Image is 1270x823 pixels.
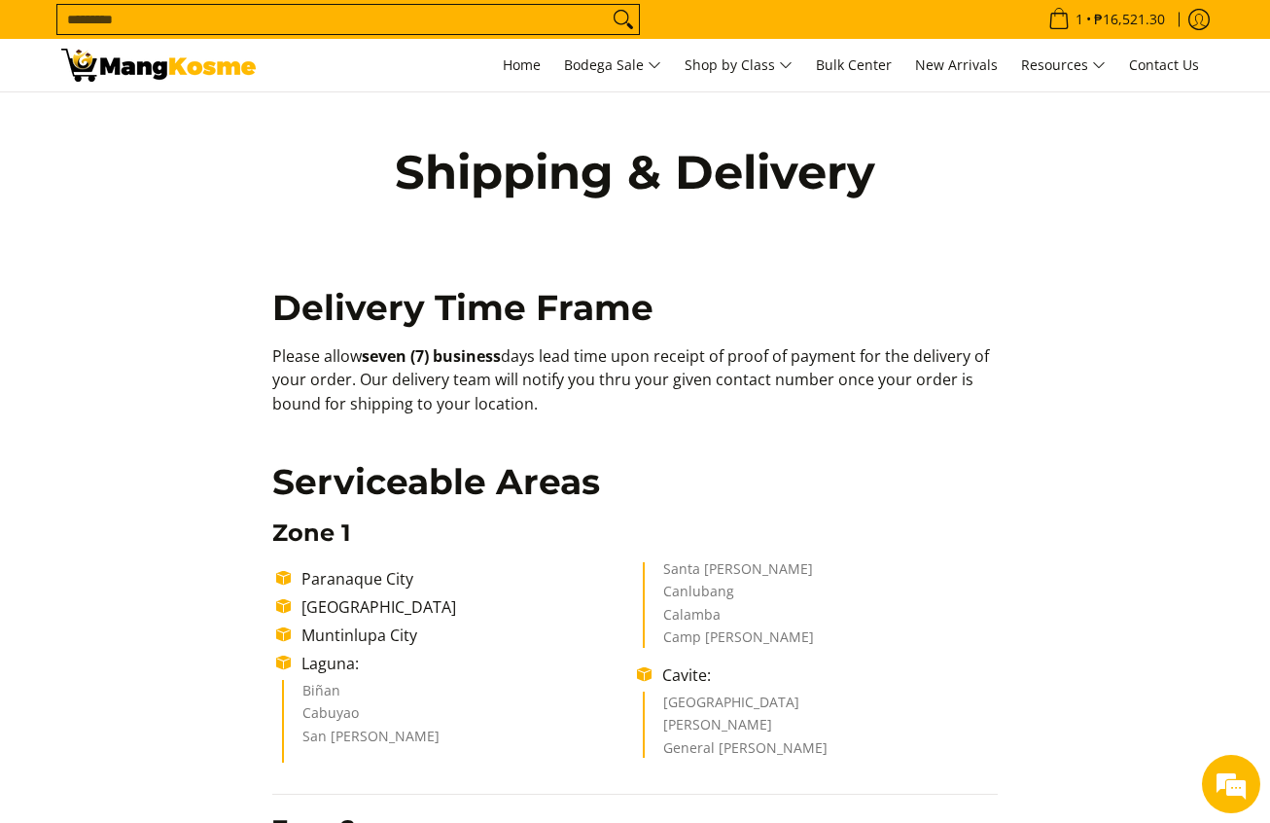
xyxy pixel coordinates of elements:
button: Search [608,5,639,34]
a: Home [493,39,550,91]
span: Bodega Sale [564,54,661,78]
span: Resources [1021,54,1106,78]
h2: Serviceable Areas [272,460,999,504]
li: Cabuyao [302,706,618,730]
b: seven (7) business [362,345,501,367]
li: Camp [PERSON_NAME] [663,630,979,648]
li: General [PERSON_NAME] [663,741,979,759]
li: Santa [PERSON_NAME] [663,562,979,586]
span: ₱16,521.30 [1091,13,1168,26]
li: Cavite: [653,663,998,687]
span: 1 [1073,13,1086,26]
span: Home [503,55,541,74]
a: Resources [1011,39,1115,91]
li: Biñan [302,684,618,707]
h1: Shipping & Delivery [353,143,917,201]
img: Shipping &amp; Delivery Page l Mang Kosme: Home Appliances Warehouse Sale! [61,49,256,82]
h3: Zone 1 [272,519,999,548]
nav: Main Menu [275,39,1209,91]
li: [GEOGRAPHIC_DATA] [292,595,637,619]
li: [GEOGRAPHIC_DATA] [663,696,979,719]
a: Shop by Class [675,39,802,91]
li: Muntinlupa City [292,624,637,647]
p: Please allow days lead time upon receipt of proof of payment for the delivery of your order. Our ... [272,344,999,436]
span: New Arrivals [915,55,998,74]
li: Calamba [663,608,979,631]
span: Shop by Class [685,54,793,78]
a: New Arrivals [905,39,1007,91]
span: Paranaque City [301,568,413,590]
li: San [PERSON_NAME] [302,730,618,753]
h2: Delivery Time Frame [272,286,999,330]
span: Bulk Center [816,55,892,74]
span: Contact Us [1129,55,1199,74]
a: Bodega Sale [554,39,671,91]
a: Contact Us [1119,39,1209,91]
li: Laguna: [292,652,637,675]
span: • [1042,9,1171,30]
a: Bulk Center [806,39,901,91]
li: [PERSON_NAME] [663,718,979,741]
li: Canlubang [663,585,979,608]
